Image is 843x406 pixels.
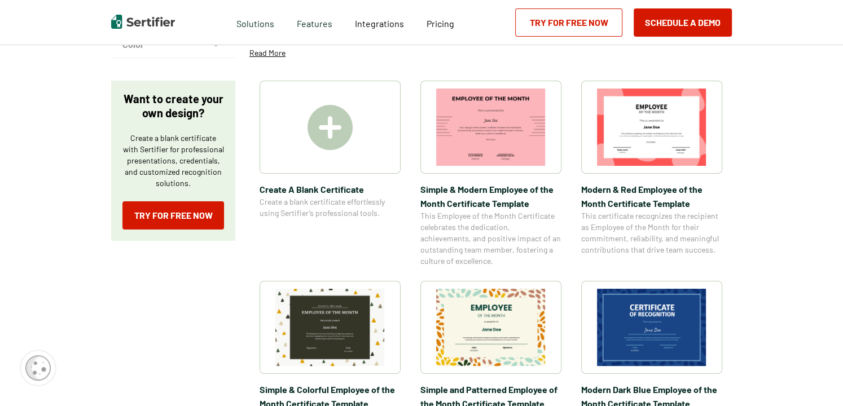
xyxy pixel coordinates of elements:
span: Pricing [427,18,454,29]
a: Try for Free Now [122,201,224,230]
img: Simple and Patterned Employee of the Month Certificate Template [436,289,546,366]
span: This Employee of the Month Certificate celebrates the dedication, achievements, and positive impa... [420,210,561,267]
p: Want to create your own design? [122,92,224,120]
button: Schedule a Demo [634,8,732,37]
a: Modern & Red Employee of the Month Certificate TemplateModern & Red Employee of the Month Certifi... [581,81,722,267]
iframe: Chat Widget [787,352,843,406]
span: Create a blank certificate effortlessly using Sertifier’s professional tools. [260,196,401,219]
img: Modern Dark Blue Employee of the Month Certificate Template [597,289,706,366]
span: Solutions [236,15,274,29]
img: Cookie Popup Icon [25,355,51,381]
img: Sertifier | Digital Credentialing Platform [111,15,175,29]
p: Read More [249,47,286,59]
a: Integrations [355,15,404,29]
img: Simple & Modern Employee of the Month Certificate Template [436,89,546,166]
p: Create a blank certificate with Sertifier for professional presentations, credentials, and custom... [122,133,224,189]
span: Features [297,15,332,29]
span: Create A Blank Certificate [260,182,401,196]
span: Modern & Red Employee of the Month Certificate Template [581,182,722,210]
span: Integrations [355,18,404,29]
img: Modern & Red Employee of the Month Certificate Template [597,89,706,166]
span: This certificate recognizes the recipient as Employee of the Month for their commitment, reliabil... [581,210,722,255]
img: Create A Blank Certificate [308,105,353,150]
a: Pricing [427,15,454,29]
a: Try for Free Now [515,8,622,37]
img: Simple & Colorful Employee of the Month Certificate Template [275,289,385,366]
a: Simple & Modern Employee of the Month Certificate TemplateSimple & Modern Employee of the Month C... [420,81,561,267]
span: Simple & Modern Employee of the Month Certificate Template [420,182,561,210]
